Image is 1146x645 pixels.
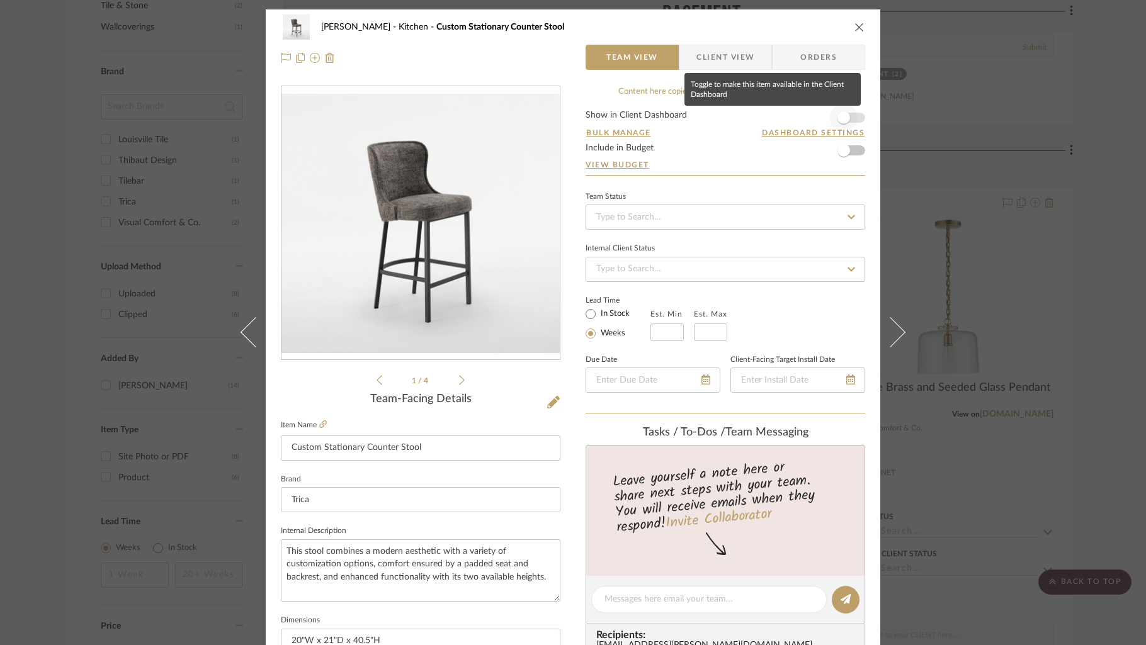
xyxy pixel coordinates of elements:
[786,45,851,70] span: Orders
[281,528,346,534] label: Internal Description
[281,476,301,483] label: Brand
[281,87,560,360] div: 0
[586,245,655,252] div: Internal Client Status
[281,420,327,430] label: Item Name
[281,14,311,40] img: 97491cbe-5abb-457a-adc5-e956f7e7c5b3_48x40.jpg
[412,377,418,384] span: 1
[761,127,865,138] button: Dashboard Settings
[586,367,720,393] input: Enter Due Date
[399,23,436,31] span: Kitchen
[325,53,335,63] img: Remove from project
[418,377,424,384] span: /
[606,45,658,70] span: Team View
[730,357,835,363] label: Client-Facing Target Install Date
[281,94,560,353] img: 97491cbe-5abb-457a-adc5-e956f7e7c5b3_436x436.jpg
[436,23,564,31] span: Custom Stationary Counter Stool
[650,310,683,318] label: Est. Min
[281,393,560,407] div: Team-Facing Details
[281,435,560,461] input: Enter Item Name
[643,427,725,438] span: Tasks / To-Dos /
[586,86,865,98] div: Content here copies to Client View - confirm visibility there.
[596,629,859,641] span: Recipients:
[598,308,630,320] label: In Stock
[694,310,727,318] label: Est. Max
[854,21,865,33] button: close
[586,357,617,363] label: Due Date
[424,377,430,384] span: 4
[281,487,560,512] input: Enter Brand
[586,160,865,170] a: View Budget
[665,503,773,535] a: Invite Collaborator
[586,127,652,138] button: Bulk Manage
[598,328,625,339] label: Weeks
[696,45,754,70] span: Client View
[321,23,399,31] span: [PERSON_NAME]
[586,205,865,230] input: Type to Search…
[281,617,320,624] label: Dimensions
[586,294,650,306] label: Lead Time
[586,194,626,200] div: Team Status
[730,367,865,393] input: Enter Install Date
[586,257,865,282] input: Type to Search…
[586,426,865,440] div: team Messaging
[586,306,650,341] mat-radio-group: Select item type
[584,454,867,538] div: Leave yourself a note here or share next steps with your team. You will receive emails when they ...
